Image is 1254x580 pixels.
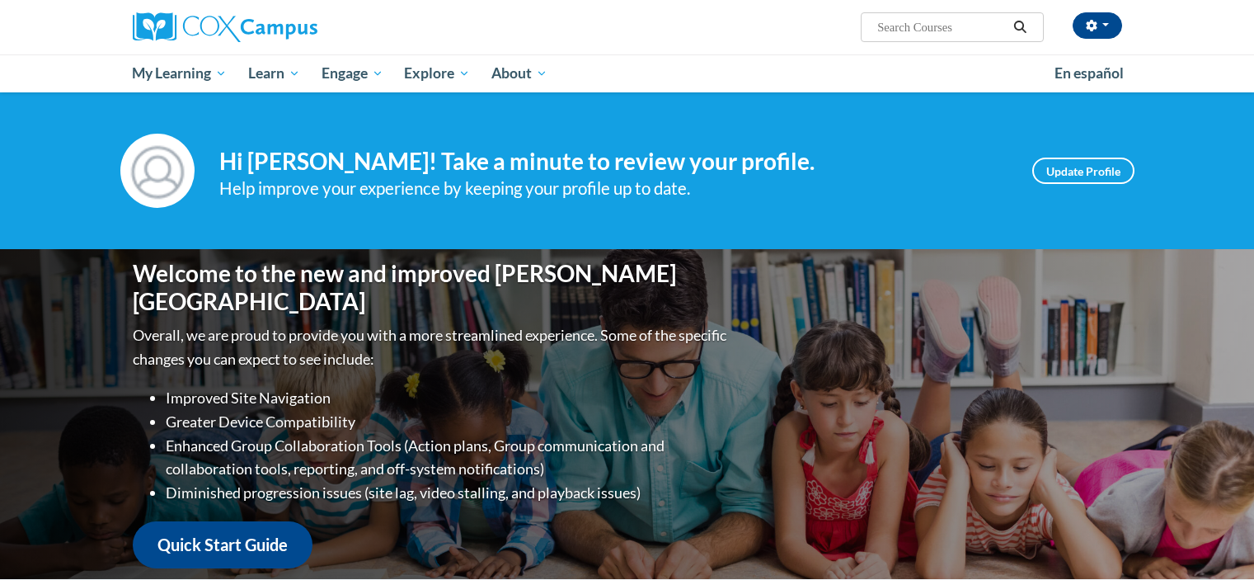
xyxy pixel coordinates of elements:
button: Search [1007,17,1032,37]
iframe: Button to launch messaging window [1188,514,1241,567]
li: Diminished progression issues (site lag, video stalling, and playback issues) [166,481,730,505]
p: Overall, we are proud to provide you with a more streamlined experience. Some of the specific cha... [133,323,730,371]
a: Learn [237,54,311,92]
input: Search Courses [876,17,1007,37]
button: Account Settings [1073,12,1122,39]
a: Explore [393,54,481,92]
span: Engage [322,64,383,83]
a: About [481,54,558,92]
img: Cox Campus [133,12,317,42]
li: Enhanced Group Collaboration Tools (Action plans, Group communication and collaboration tools, re... [166,434,730,482]
div: Help improve your experience by keeping your profile up to date. [219,175,1007,202]
div: Main menu [108,54,1147,92]
li: Improved Site Navigation [166,386,730,410]
a: En español [1044,56,1134,91]
span: En español [1054,64,1124,82]
a: Update Profile [1032,158,1134,184]
h4: Hi [PERSON_NAME]! Take a minute to review your profile. [219,148,1007,176]
a: My Learning [122,54,238,92]
span: My Learning [132,64,227,83]
li: Greater Device Compatibility [166,410,730,434]
span: Learn [248,64,300,83]
a: Quick Start Guide [133,521,312,568]
span: Explore [404,64,470,83]
a: Cox Campus [133,12,446,42]
h1: Welcome to the new and improved [PERSON_NAME][GEOGRAPHIC_DATA] [133,260,730,315]
a: Engage [311,54,394,92]
img: Profile Image [120,134,195,208]
span: About [491,64,547,83]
